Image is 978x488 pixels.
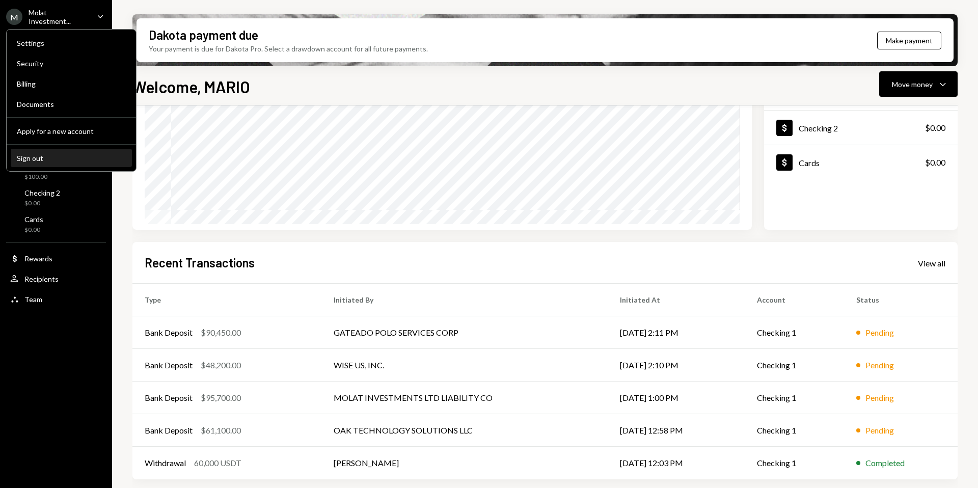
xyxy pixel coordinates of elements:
div: Bank Deposit [145,359,193,371]
td: [DATE] 12:58 PM [608,414,744,447]
div: Team [24,295,42,304]
div: $0.00 [925,122,945,134]
div: Settings [17,39,126,47]
div: $100.00 [24,173,53,181]
div: Apply for a new account [17,127,126,135]
div: Withdrawal [145,457,186,469]
td: Checking 1 [745,414,844,447]
th: Status [844,284,958,316]
div: Pending [865,424,894,437]
div: Pending [865,359,894,371]
div: Checking 2 [799,123,838,133]
div: Bank Deposit [145,392,193,404]
td: Checking 1 [745,447,844,479]
div: Billing [17,79,126,88]
th: Initiated By [321,284,608,316]
button: Move money [879,71,958,97]
td: Checking 1 [745,316,844,349]
div: Cards [24,215,43,224]
td: WISE US, INC. [321,349,608,382]
td: Checking 1 [745,349,844,382]
div: $0.00 [925,156,945,169]
div: Completed [865,457,905,469]
div: 60,000 USDT [194,457,241,469]
td: [DATE] 12:03 PM [608,447,744,479]
div: Your payment is due for Dakota Pro. Select a drawdown account for all future payments. [149,43,428,54]
div: Cards [799,158,820,168]
button: Sign out [11,149,132,168]
h2: Recent Transactions [145,254,255,271]
div: View all [918,258,945,268]
div: $61,100.00 [201,424,241,437]
div: Sign out [17,154,126,162]
div: Rewards [24,254,52,263]
th: Initiated At [608,284,744,316]
div: Recipients [24,275,59,283]
div: $0.00 [24,226,43,234]
td: GATEADO POLO SERVICES CORP [321,316,608,349]
a: Documents [11,95,132,113]
div: Move money [892,79,933,90]
div: M [6,9,22,25]
th: Account [745,284,844,316]
div: Dakota payment due [149,26,258,43]
a: Checking 2$0.00 [6,185,106,210]
button: Make payment [877,32,941,49]
div: Bank Deposit [145,327,193,339]
th: Type [132,284,321,316]
a: Billing [11,74,132,93]
div: Pending [865,392,894,404]
td: OAK TECHNOLOGY SOLUTIONS LLC [321,414,608,447]
td: MOLAT INVESTMENTS LTD LIABILITY CO [321,382,608,414]
div: Documents [17,100,126,109]
div: $48,200.00 [201,359,241,371]
a: Security [11,54,132,72]
a: Cards$0.00 [6,212,106,236]
a: Rewards [6,249,106,267]
td: Checking 1 [745,382,844,414]
h1: Welcome, MARIO [132,76,250,97]
button: Apply for a new account [11,122,132,141]
div: $90,450.00 [201,327,241,339]
div: $95,700.00 [201,392,241,404]
td: [DATE] 2:11 PM [608,316,744,349]
a: Settings [11,34,132,52]
a: Recipients [6,269,106,288]
a: Checking 2$0.00 [764,111,958,145]
div: Security [17,59,126,68]
div: $0.00 [24,199,60,208]
div: Checking 2 [24,188,60,197]
td: [DATE] 2:10 PM [608,349,744,382]
td: [DATE] 1:00 PM [608,382,744,414]
a: Cards$0.00 [764,145,958,179]
a: View all [918,257,945,268]
div: Molat Investment... [29,8,89,25]
div: Bank Deposit [145,424,193,437]
div: Pending [865,327,894,339]
a: Team [6,290,106,308]
td: [PERSON_NAME] [321,447,608,479]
